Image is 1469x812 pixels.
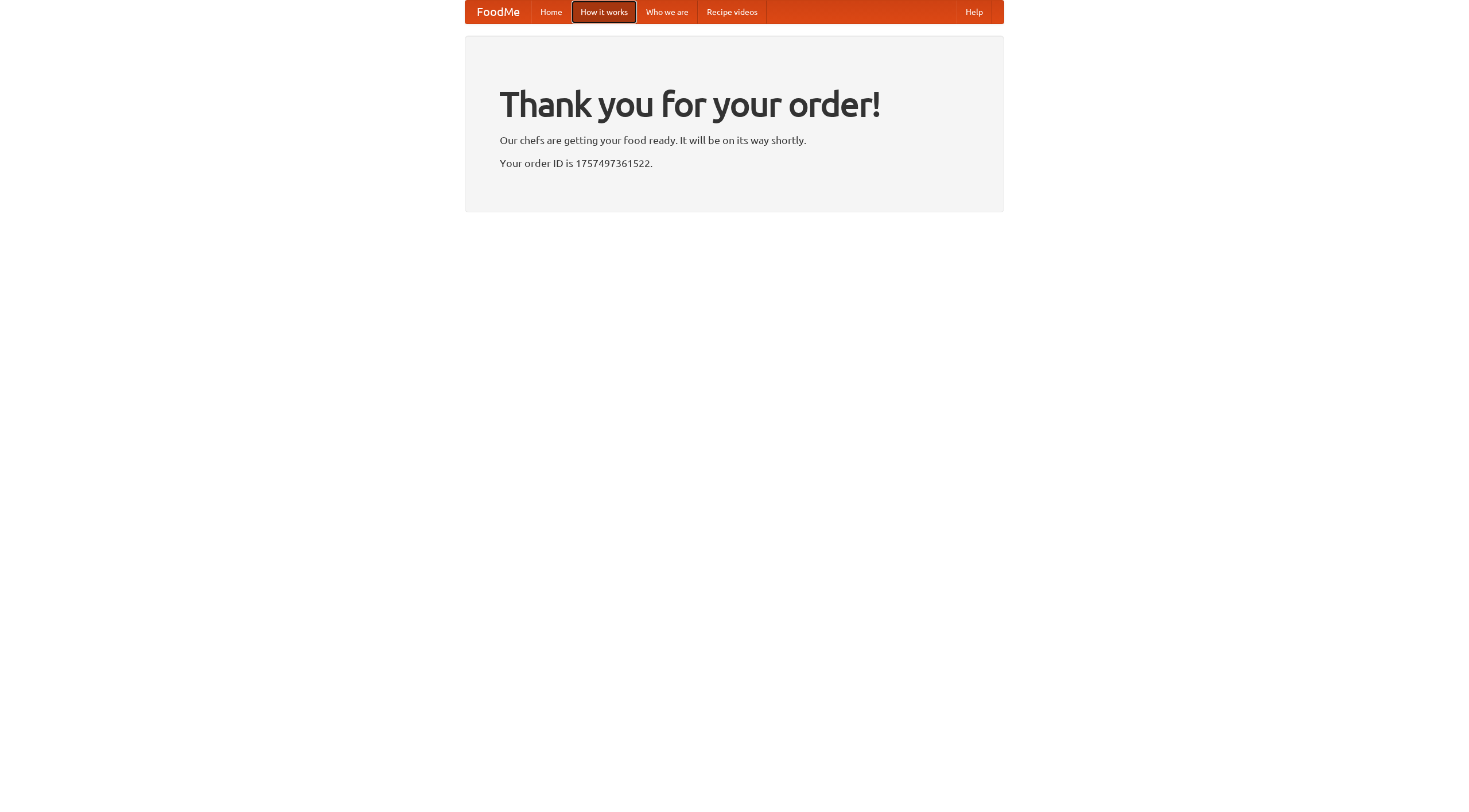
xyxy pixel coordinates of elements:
[500,131,969,149] p: Our chefs are getting your food ready. It will be on its way shortly.
[698,1,767,24] a: Recipe videos
[500,76,969,131] h1: Thank you for your order!
[957,1,992,24] a: Help
[465,1,531,24] a: FoodMe
[500,154,969,172] p: Your order ID is 1757497361522.
[637,1,698,24] a: Who we are
[531,1,572,24] a: Home
[572,1,637,24] a: How it works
